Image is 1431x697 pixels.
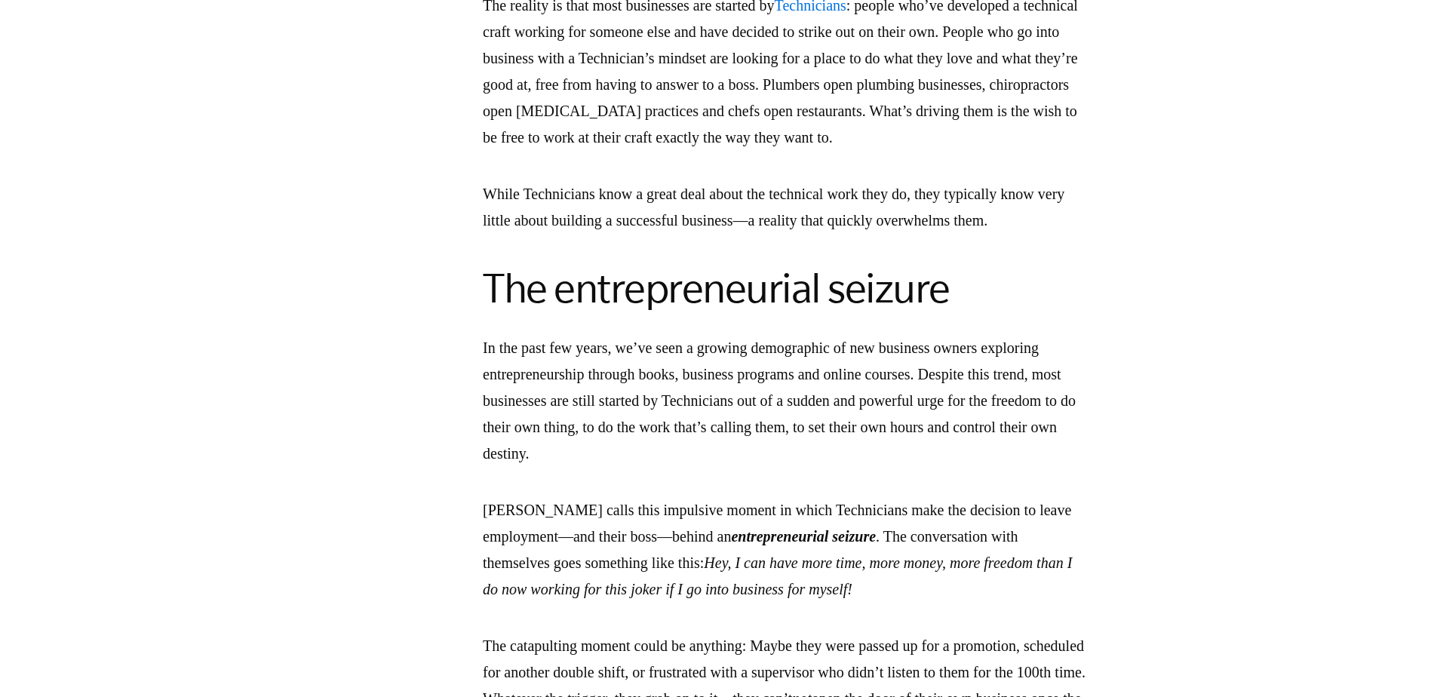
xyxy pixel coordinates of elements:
[483,554,1072,597] em: Hey, I can have more time, more money, more freedom than I do now working for this joker if I go ...
[483,335,1086,467] p: In the past few years, we’ve seen a growing demographic of new business owners exploring entrepre...
[483,264,1086,312] h2: The entrepreneurial seizure
[1356,625,1431,697] iframe: Chat Widget
[483,497,1086,603] p: [PERSON_NAME] calls this impulsive moment in which Technicians make the decision to leave employm...
[483,181,1086,234] p: While Technicians know a great deal about the technical work they do, they typically know very li...
[731,528,876,545] em: entrepreneurial seizure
